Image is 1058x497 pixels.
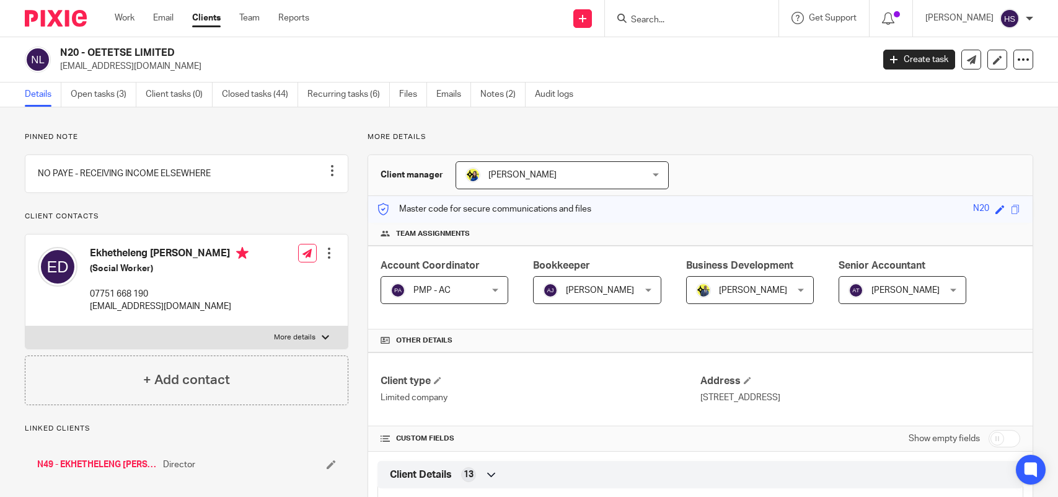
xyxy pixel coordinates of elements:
p: [EMAIL_ADDRESS][DOMAIN_NAME] [90,300,249,313]
span: Business Development [686,261,793,271]
img: Pixie [25,10,87,27]
a: Audit logs [535,83,583,107]
h4: Ekhetheleng [PERSON_NAME] [90,247,249,262]
span: [PERSON_NAME] [871,286,940,295]
span: Director [163,459,195,471]
span: Get Support [809,14,857,22]
a: Files [399,83,427,107]
a: Create task [883,50,955,69]
h5: (Social Worker) [90,262,249,275]
p: Limited company [381,392,700,404]
img: Bobo-Starbridge%201.jpg [465,168,480,182]
span: Account Coordinator [381,261,480,271]
a: Closed tasks (44) [222,83,298,107]
h4: Client type [381,375,700,388]
img: svg%3E [390,283,405,298]
p: Master code for secure communications and files [377,203,591,215]
h4: + Add contact [143,370,230,390]
span: Senior Accountant [839,261,925,271]
span: Client Details [390,468,452,481]
img: svg%3E [1000,9,1020,29]
h4: Address [700,375,1020,388]
a: Work [115,12,134,24]
a: Email [153,12,174,24]
p: More details [368,132,1033,142]
a: Open tasks (3) [71,83,136,107]
label: Show empty fields [909,432,980,445]
span: Other details [396,336,452,346]
span: Bookkeeper [533,261,590,271]
a: Reports [278,12,309,24]
h2: N20 - OETETSE LIMITED [60,47,703,60]
span: Team assignments [396,229,470,239]
h3: Client manager [381,169,443,181]
a: Team [239,12,260,24]
img: svg%3E [38,247,77,287]
input: Search [630,15,741,26]
p: Client contacts [25,212,348,222]
p: Pinned note [25,132,348,142]
p: Linked clients [25,424,348,434]
a: N49 - EKHETHELENG [PERSON_NAME] [37,459,157,471]
h4: CUSTOM FIELDS [381,434,700,444]
a: Emails [436,83,471,107]
span: PMP - AC [413,286,451,295]
img: svg%3E [543,283,558,298]
a: Details [25,83,61,107]
img: svg%3E [849,283,863,298]
span: 13 [464,468,474,481]
i: Primary [236,247,249,259]
a: Notes (2) [480,83,526,107]
a: Recurring tasks (6) [307,83,390,107]
a: Clients [192,12,221,24]
p: More details [274,333,315,343]
img: Dennis-Starbridge.jpg [696,283,711,298]
a: Client tasks (0) [146,83,213,107]
span: [PERSON_NAME] [719,286,787,295]
span: [PERSON_NAME] [566,286,634,295]
p: 07751 668 190 [90,288,249,300]
p: [EMAIL_ADDRESS][DOMAIN_NAME] [60,60,865,73]
img: svg%3E [25,47,51,73]
p: [STREET_ADDRESS] [700,392,1020,404]
span: [PERSON_NAME] [488,171,557,179]
div: N20 [973,202,989,217]
p: [PERSON_NAME] [925,12,994,24]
